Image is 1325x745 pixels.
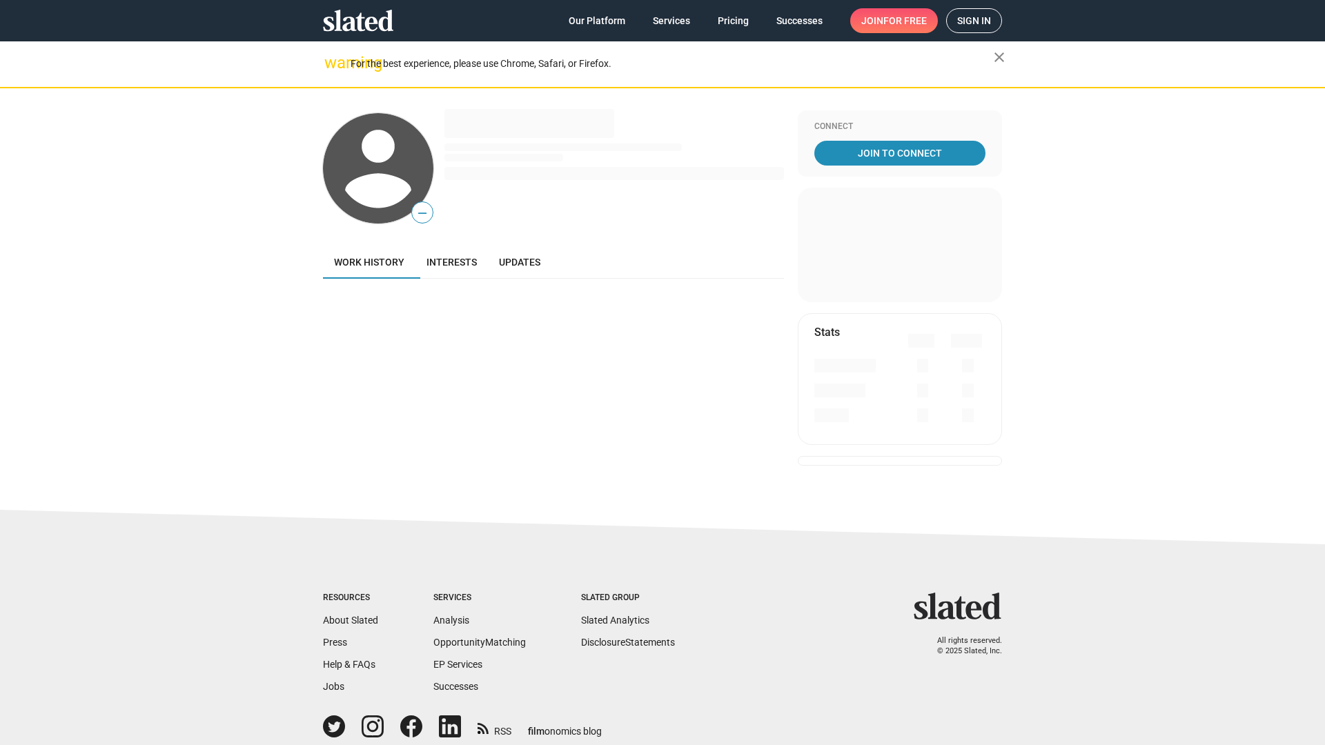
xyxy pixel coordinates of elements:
span: Successes [776,8,823,33]
a: About Slated [323,615,378,626]
p: All rights reserved. © 2025 Slated, Inc. [923,636,1002,656]
a: Successes [433,681,478,692]
a: RSS [478,717,511,738]
a: Interests [415,246,488,279]
a: filmonomics blog [528,714,602,738]
a: EP Services [433,659,482,670]
mat-icon: close [991,49,1008,66]
a: Jobs [323,681,344,692]
div: Services [433,593,526,604]
a: Services [642,8,701,33]
a: Help & FAQs [323,659,375,670]
div: Slated Group [581,593,675,604]
a: Work history [323,246,415,279]
span: Updates [499,257,540,268]
mat-icon: warning [324,54,341,71]
span: Interests [426,257,477,268]
a: OpportunityMatching [433,637,526,648]
a: Join To Connect [814,141,985,166]
span: Join To Connect [817,141,983,166]
span: for free [883,8,927,33]
span: Services [653,8,690,33]
span: Sign in [957,9,991,32]
div: Connect [814,121,985,132]
span: — [412,204,433,222]
a: Slated Analytics [581,615,649,626]
a: Analysis [433,615,469,626]
mat-card-title: Stats [814,325,840,339]
a: Pricing [707,8,760,33]
span: film [528,726,544,737]
span: Our Platform [569,8,625,33]
a: Successes [765,8,834,33]
span: Pricing [718,8,749,33]
div: Resources [323,593,378,604]
a: Joinfor free [850,8,938,33]
a: Press [323,637,347,648]
a: Updates [488,246,551,279]
div: For the best experience, please use Chrome, Safari, or Firefox. [351,54,994,73]
a: Our Platform [558,8,636,33]
span: Work history [334,257,404,268]
a: DisclosureStatements [581,637,675,648]
a: Sign in [946,8,1002,33]
span: Join [861,8,927,33]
